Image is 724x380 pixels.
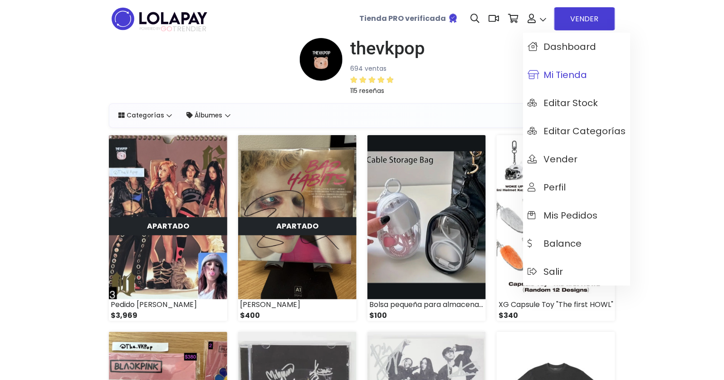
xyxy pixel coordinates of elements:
a: 115 reseñas [350,74,425,96]
div: Pedido [PERSON_NAME] [109,299,227,310]
span: Mis pedidos [528,210,598,220]
span: Salir [528,267,563,277]
div: $3,969 [109,310,227,321]
img: small_1756354420179.jpeg [367,135,486,299]
small: 115 reseñas [350,86,384,95]
a: Vender [523,145,631,173]
a: Editar Categorías [523,117,631,145]
img: small_1739296335135.jpeg [238,135,357,299]
a: Editar Stock [523,89,631,117]
a: Dashboard [523,33,631,61]
span: Editar Stock [528,98,598,108]
div: $340 [497,310,615,321]
img: logo [109,5,210,33]
div: XG Capsule Toy "The first HOWL" [497,299,615,310]
div: Bolsa pequeña para almacenamiento [367,299,486,310]
b: Tienda PRO verificada [359,13,446,24]
a: thevkpop [343,38,425,59]
div: Sólo tu puedes verlo en tu tienda [109,217,227,235]
div: Sólo tu puedes verlo en tu tienda [238,217,357,235]
span: Editar Categorías [528,126,626,136]
a: Categorías [113,107,178,124]
a: APARTADO Pedido [PERSON_NAME] $3,969 [109,135,227,321]
div: [PERSON_NAME] [238,299,357,310]
a: Salir [523,258,631,286]
span: Perfil [528,182,566,192]
span: Vender [528,154,578,164]
a: Balance [523,229,631,258]
span: POWERED BY [140,26,161,31]
div: $400 [238,310,357,321]
h1: thevkpop [350,38,425,59]
a: Mi tienda [523,61,631,89]
span: Balance [528,239,582,248]
a: Bolsa pequeña para almacenamiento $100 [367,135,486,321]
a: VENDER [554,7,615,30]
a: Perfil [523,173,631,201]
a: Mis pedidos [523,201,631,229]
span: GO [161,24,172,34]
span: TRENDIER [140,25,206,33]
img: Tienda verificada [448,13,459,24]
span: Dashboard [528,42,597,52]
img: small_1754889516459.png [109,135,227,299]
a: XG Capsule Toy "The first HOWL" $340 [497,135,615,321]
div: $100 [367,310,486,321]
img: small_1756344263540.jpeg [497,135,615,299]
span: Mi tienda [528,70,587,80]
a: APARTADO [PERSON_NAME] $400 [238,135,357,321]
div: 4.9 / 5 [350,74,394,85]
a: Álbumes [181,107,236,124]
small: 694 ventas [350,64,386,73]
